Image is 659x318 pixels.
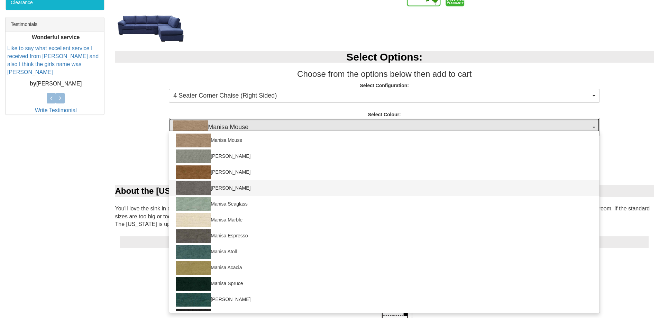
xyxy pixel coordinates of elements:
img: Manisa Seaglass [176,197,211,211]
button: Manisa MouseManisa Mouse [169,118,600,137]
a: Manisa Marble [169,212,599,228]
strong: Select Colour: [368,112,401,117]
a: Like to say what excellent service I received from [PERSON_NAME] and also I think the girls name ... [7,46,99,75]
img: Manisa Caramel [176,165,211,179]
div: Testimonials [6,17,104,31]
a: Manisa Mouse [169,133,599,148]
div: Dimensions: [120,236,649,248]
img: Manisa Fossil [176,149,211,163]
a: Manisa Espresso [169,228,599,244]
p: [PERSON_NAME] [7,80,104,88]
b: Wonderful service [32,34,80,40]
h3: Choose from the options below then add to cart [115,70,654,79]
img: Manisa Spruce [176,277,211,291]
img: Manisa Acacia [176,261,211,275]
b: by [30,81,36,87]
a: [PERSON_NAME] [169,148,599,164]
img: Manisa Peacock [176,293,211,307]
img: Manisa Mouse [176,134,211,147]
img: Manisa Marble [176,213,211,227]
strong: Select Configuration: [360,83,409,88]
img: Manisa Espresso [176,229,211,243]
span: 4 Seater Corner Chaise (Right Sided) [173,91,591,100]
div: About the [US_STATE]: [115,185,654,197]
button: 4 Seater Corner Chaise (Right Sided) [169,89,600,103]
a: Manisa Acacia [169,260,599,276]
b: Select Options: [346,51,422,63]
img: Manisa Mouse [173,120,208,134]
span: Manisa Mouse [173,120,591,134]
a: Manisa Atoll [169,244,599,260]
a: [PERSON_NAME] [169,164,599,180]
img: Manisa Stone [176,181,211,195]
a: [PERSON_NAME] [169,180,599,196]
a: Manisa Spruce [169,276,599,292]
a: Write Testimonial [35,107,77,113]
a: Manisa Seaglass [169,196,599,212]
img: Manisa Atoll [176,245,211,259]
a: [PERSON_NAME] [169,292,599,308]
